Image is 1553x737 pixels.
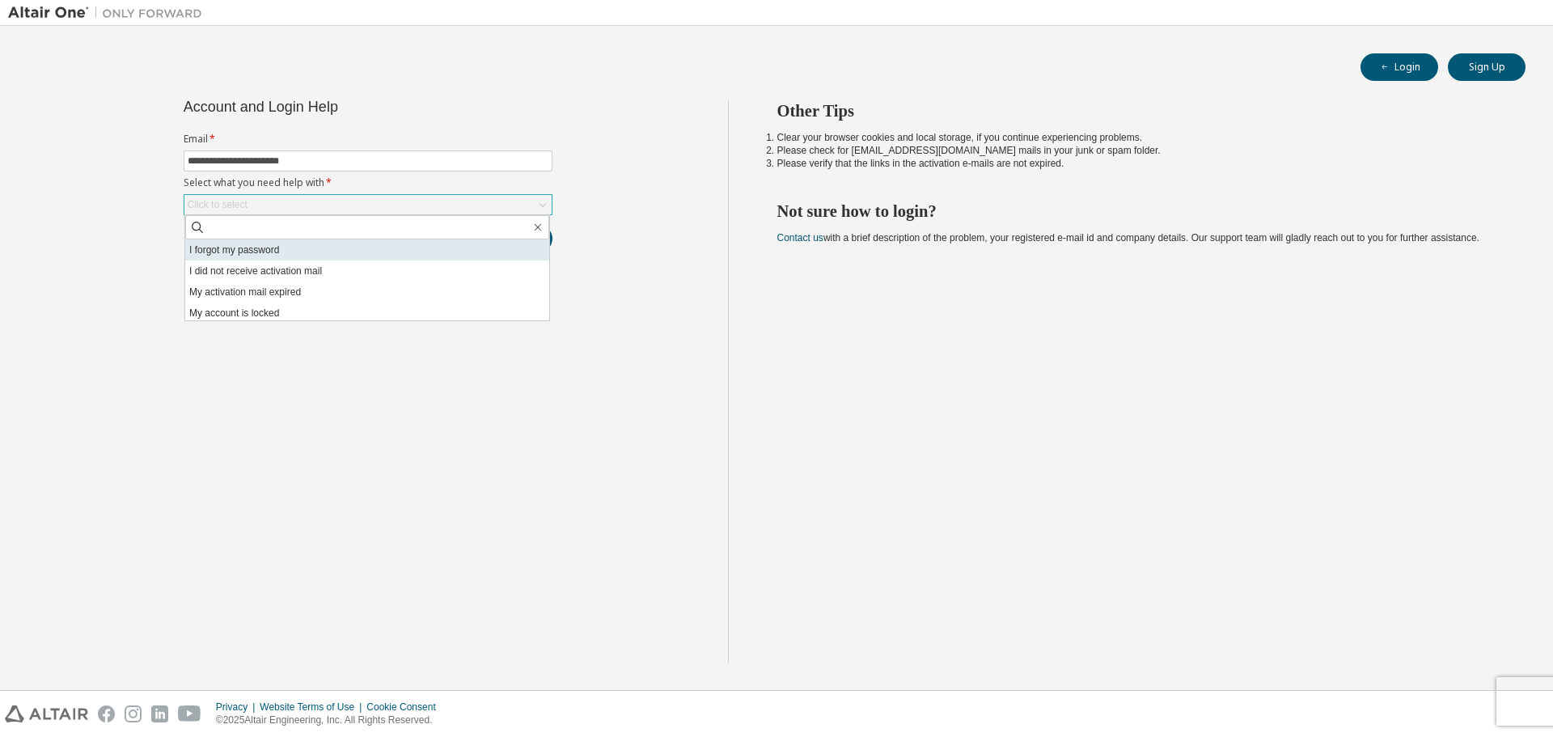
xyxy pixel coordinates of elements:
[777,100,1497,121] h2: Other Tips
[184,100,479,113] div: Account and Login Help
[777,144,1497,157] li: Please check for [EMAIL_ADDRESS][DOMAIN_NAME] mails in your junk or spam folder.
[777,131,1497,144] li: Clear your browser cookies and local storage, if you continue experiencing problems.
[777,232,1479,244] span: with a brief description of the problem, your registered e-mail id and company details. Our suppo...
[188,198,248,211] div: Click to select
[1360,53,1438,81] button: Login
[216,714,446,727] p: © 2025 Altair Engineering, Inc. All Rights Reserved.
[5,705,88,722] img: altair_logo.svg
[125,705,142,722] img: instagram.svg
[216,701,260,714] div: Privacy
[260,701,366,714] div: Website Terms of Use
[185,239,549,260] li: I forgot my password
[366,701,445,714] div: Cookie Consent
[777,232,823,244] a: Contact us
[1448,53,1525,81] button: Sign Up
[151,705,168,722] img: linkedin.svg
[777,157,1497,170] li: Please verify that the links in the activation e-mails are not expired.
[184,195,552,214] div: Click to select
[98,705,115,722] img: facebook.svg
[8,5,210,21] img: Altair One
[184,176,552,189] label: Select what you need help with
[184,133,552,146] label: Email
[777,201,1497,222] h2: Not sure how to login?
[178,705,201,722] img: youtube.svg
